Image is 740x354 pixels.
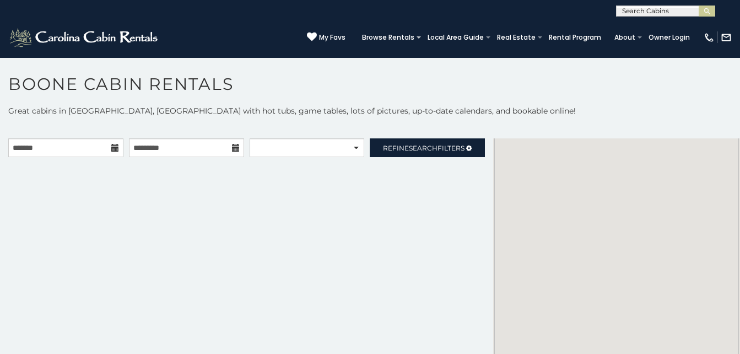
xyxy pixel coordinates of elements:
[319,33,345,42] span: My Favs
[721,32,732,43] img: mail-regular-white.png
[543,30,607,45] a: Rental Program
[409,144,437,152] span: Search
[643,30,695,45] a: Owner Login
[704,32,715,43] img: phone-regular-white.png
[370,138,485,157] a: RefineSearchFilters
[383,144,464,152] span: Refine Filters
[609,30,641,45] a: About
[307,32,345,43] a: My Favs
[357,30,420,45] a: Browse Rentals
[422,30,489,45] a: Local Area Guide
[491,30,541,45] a: Real Estate
[8,26,161,49] img: White-1-2.png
